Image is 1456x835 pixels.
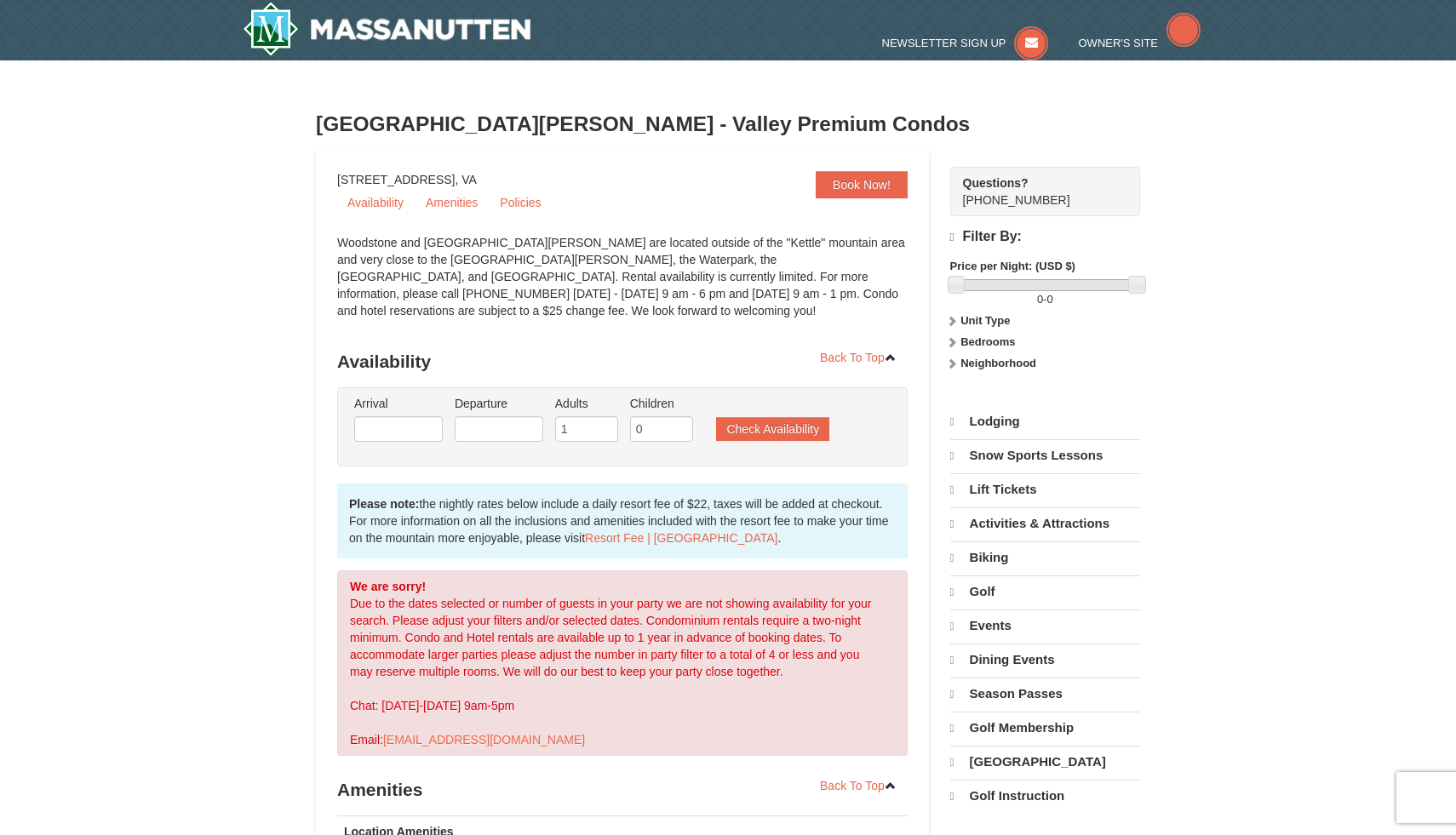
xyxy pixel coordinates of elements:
[455,395,543,412] label: Departure
[350,580,426,593] strong: We are sorry!
[950,291,1140,308] label: -
[809,345,908,370] a: Back To Top
[950,746,1140,778] a: [GEOGRAPHIC_DATA]
[950,439,1140,472] a: Snow Sports Lessons
[383,733,585,746] a: [EMAIL_ADDRESS][DOMAIN_NAME]
[950,712,1140,744] a: Golf Membership
[963,176,1029,190] strong: Questions?
[716,417,829,441] button: Check Availability
[950,643,1140,676] a: Dining Events
[243,2,530,56] img: Massanutten Resort Logo
[950,575,1140,608] a: Golf
[316,107,1140,141] h3: [GEOGRAPHIC_DATA][PERSON_NAME] - Valley Premium Condos
[585,531,777,545] a: Resort Fee | [GEOGRAPHIC_DATA]
[882,37,1049,49] a: Newsletter Sign Up
[337,483,908,558] div: the nightly rates below include a daily resort fee of $22, taxes will be added at checkout. For m...
[950,229,1140,245] h4: Filter By:
[882,37,1006,49] span: Newsletter Sign Up
[960,314,1010,327] strong: Unit Type
[809,773,908,798] a: Back To Top
[490,190,551,215] a: Policies
[950,780,1140,812] a: Golf Instruction
[416,190,488,215] a: Amenities
[950,678,1140,710] a: Season Passes
[1046,293,1052,306] span: 0
[337,570,908,756] div: Due to the dates selected or number of guests in your party we are not showing availability for y...
[337,234,908,336] div: Woodstone and [GEOGRAPHIC_DATA][PERSON_NAME] are located outside of the "Kettle" mountain area an...
[337,345,908,379] h3: Availability
[950,541,1140,574] a: Biking
[1079,37,1159,49] span: Owner's Site
[960,335,1015,348] strong: Bedrooms
[1037,293,1043,306] span: 0
[349,497,419,511] strong: Please note:
[337,773,908,807] h3: Amenities
[950,609,1140,642] a: Events
[1079,37,1201,49] a: Owner's Site
[243,2,530,56] a: Massanutten Resort
[337,190,414,215] a: Availability
[354,395,443,412] label: Arrival
[950,507,1140,540] a: Activities & Attractions
[630,395,693,412] label: Children
[950,260,1075,272] strong: Price per Night: (USD $)
[960,357,1036,369] strong: Neighborhood
[950,473,1140,506] a: Lift Tickets
[555,395,618,412] label: Adults
[816,171,908,198] a: Book Now!
[963,174,1109,207] span: [PHONE_NUMBER]
[950,406,1140,438] a: Lodging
